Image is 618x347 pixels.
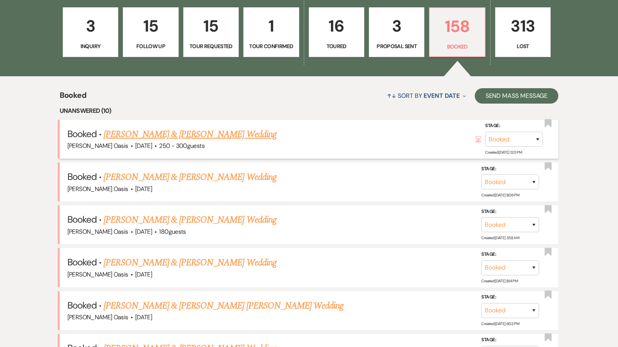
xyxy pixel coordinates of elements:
[424,92,459,100] span: Event Date
[104,256,276,270] a: [PERSON_NAME] & [PERSON_NAME] Wedding
[67,299,97,311] span: Booked
[123,7,178,57] a: 15Follow Up
[481,336,539,344] label: Stage:
[500,42,546,50] p: Lost
[248,13,294,39] p: 1
[63,7,118,57] a: 3Inquiry
[67,228,128,236] span: [PERSON_NAME] Oasis
[104,299,343,313] a: [PERSON_NAME] & [PERSON_NAME] [PERSON_NAME] Wedding
[67,142,128,150] span: [PERSON_NAME] Oasis
[485,122,543,130] label: Stage:
[135,142,152,150] span: [DATE]
[67,313,128,321] span: [PERSON_NAME] Oasis
[248,42,294,50] p: Tour Confirmed
[104,213,276,227] a: [PERSON_NAME] & [PERSON_NAME] Wedding
[481,293,539,302] label: Stage:
[159,142,204,150] span: 250 - 300 guests
[135,185,152,193] span: [DATE]
[481,235,519,240] span: Created: [DATE] 3:58 AM
[128,13,173,39] p: 15
[67,213,97,225] span: Booked
[481,193,519,198] span: Created: [DATE] 8:06 PM
[500,13,546,39] p: 313
[369,7,424,57] a: 3Proposal Sent
[104,170,276,184] a: [PERSON_NAME] & [PERSON_NAME] Wedding
[429,7,485,57] a: 158Booked
[434,13,480,39] p: 158
[374,42,419,50] p: Proposal Sent
[309,7,364,57] a: 16Toured
[314,13,359,39] p: 16
[374,13,419,39] p: 3
[434,42,480,51] p: Booked
[67,270,128,278] span: [PERSON_NAME] Oasis
[68,13,113,39] p: 3
[485,150,522,155] span: Created: [DATE] 1:20 PM
[135,228,152,236] span: [DATE]
[68,42,113,50] p: Inquiry
[135,270,152,278] span: [DATE]
[60,106,559,116] li: Unanswered (10)
[481,208,539,216] label: Stage:
[183,7,239,57] a: 15Tour Requested
[188,42,234,50] p: Tour Requested
[67,128,97,140] span: Booked
[67,185,128,193] span: [PERSON_NAME] Oasis
[243,7,299,57] a: 1Tour Confirmed
[384,85,469,106] button: Sort By Event Date
[128,42,173,50] p: Follow Up
[135,313,152,321] span: [DATE]
[60,89,86,106] span: Booked
[159,228,186,236] span: 180 guests
[67,256,97,268] span: Booked
[495,7,551,57] a: 313Lost
[481,278,518,283] span: Created: [DATE] 8:14 PM
[387,92,396,100] span: ↑↓
[314,42,359,50] p: Toured
[481,321,519,326] span: Created: [DATE] 6:03 PM
[104,127,276,141] a: [PERSON_NAME] & [PERSON_NAME] Wedding
[188,13,234,39] p: 15
[475,88,559,104] button: Send Mass Message
[481,250,539,259] label: Stage:
[481,165,539,173] label: Stage:
[67,171,97,183] span: Booked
